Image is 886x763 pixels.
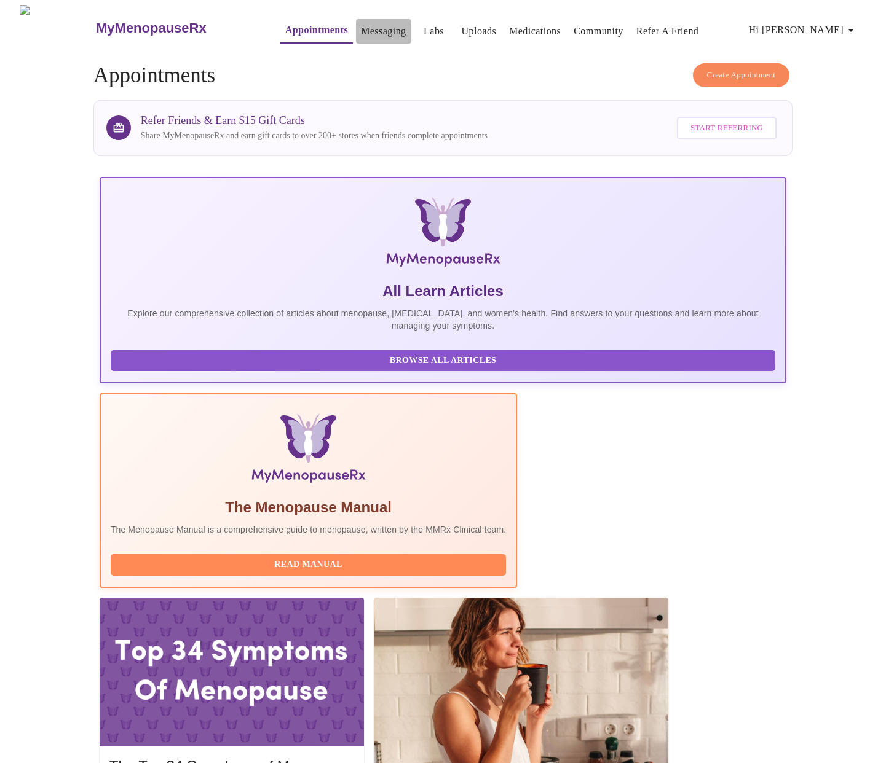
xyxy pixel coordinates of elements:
button: Read Manual [111,554,507,576]
a: Labs [424,23,444,40]
button: Browse All Articles [111,350,776,372]
span: Hi [PERSON_NAME] [749,22,858,39]
span: Read Manual [123,557,494,573]
button: Medications [504,19,566,44]
button: Uploads [457,19,502,44]
p: Explore our comprehensive collection of articles about menopause, [MEDICAL_DATA], and women's hea... [111,307,776,332]
a: Appointments [285,22,348,39]
p: Share MyMenopauseRx and earn gift cards to over 200+ stores when friends complete appointments [141,130,488,142]
button: Messaging [356,19,411,44]
img: Menopause Manual [173,414,443,488]
a: Medications [509,23,561,40]
a: Read Manual [111,558,510,569]
button: Appointments [280,18,353,44]
img: MyMenopauseRx Logo [214,198,673,272]
span: Browse All Articles [123,353,764,369]
a: Uploads [462,23,497,40]
p: The Menopause Manual is a comprehensive guide to menopause, written by the MMRx Clinical team. [111,523,507,536]
a: Refer a Friend [636,23,699,40]
a: Browse All Articles [111,354,779,365]
button: Refer a Friend [631,19,704,44]
button: Labs [414,19,454,44]
span: Start Referring [690,121,763,135]
a: Community [574,23,623,40]
h5: All Learn Articles [111,281,776,301]
h3: MyMenopauseRx [96,20,207,36]
h3: Refer Friends & Earn $15 Gift Cards [141,114,488,127]
span: Create Appointment [707,68,776,82]
button: Start Referring [677,117,777,139]
button: Community [569,19,628,44]
a: Messaging [361,23,406,40]
img: MyMenopauseRx Logo [20,5,95,51]
h4: Appointments [93,63,793,88]
button: Create Appointment [693,63,790,87]
a: Start Referring [674,111,780,146]
button: Hi [PERSON_NAME] [744,18,863,42]
a: MyMenopauseRx [95,7,256,50]
h5: The Menopause Manual [111,498,507,517]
